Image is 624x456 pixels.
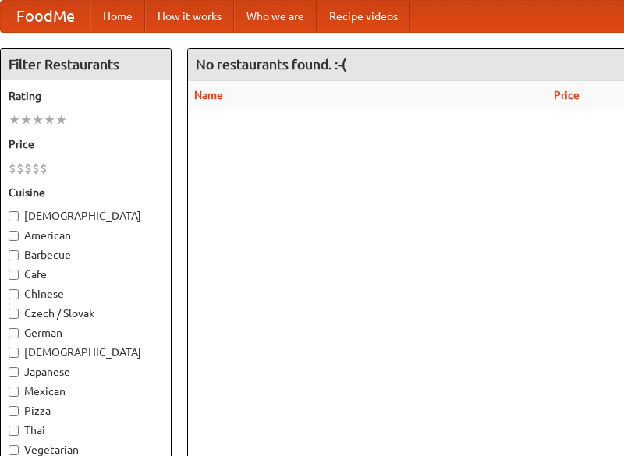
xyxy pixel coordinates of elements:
input: [DEMOGRAPHIC_DATA] [9,348,19,358]
li: $ [32,160,40,177]
li: $ [9,160,16,177]
label: Czech / Slovak [9,306,163,321]
label: Thai [9,422,163,438]
h4: Filter Restaurants [1,49,171,80]
label: American [9,228,163,243]
li: $ [40,160,48,177]
input: Barbecue [9,250,19,260]
input: Thai [9,426,19,436]
li: ★ [44,111,55,129]
li: ★ [20,111,32,129]
li: ★ [32,111,44,129]
ng-pluralize: No restaurants found. :-( [196,57,346,72]
input: Chinese [9,289,19,299]
a: Home [90,1,145,32]
input: American [9,231,19,241]
a: Who we are [234,1,317,32]
h5: Price [9,136,163,152]
li: ★ [55,111,67,129]
a: Price [554,89,580,101]
input: Czech / Slovak [9,309,19,319]
label: Japanese [9,364,163,380]
input: Pizza [9,406,19,416]
label: Pizza [9,403,163,419]
label: [DEMOGRAPHIC_DATA] [9,208,163,224]
label: Mexican [9,384,163,399]
input: Japanese [9,367,19,377]
label: Cafe [9,267,163,282]
li: $ [16,160,24,177]
li: ★ [9,111,20,129]
label: [DEMOGRAPHIC_DATA] [9,345,163,360]
a: Name [194,89,223,101]
input: Cafe [9,270,19,280]
input: [DEMOGRAPHIC_DATA] [9,211,19,221]
input: German [9,328,19,338]
label: German [9,325,163,341]
input: Mexican [9,387,19,397]
h5: Rating [9,88,163,104]
label: Barbecue [9,247,163,263]
li: $ [24,160,32,177]
label: Chinese [9,286,163,302]
a: Recipe videos [317,1,410,32]
a: How it works [145,1,234,32]
input: Vegetarian [9,445,19,455]
a: FoodMe [1,1,90,32]
h5: Cuisine [9,185,163,200]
